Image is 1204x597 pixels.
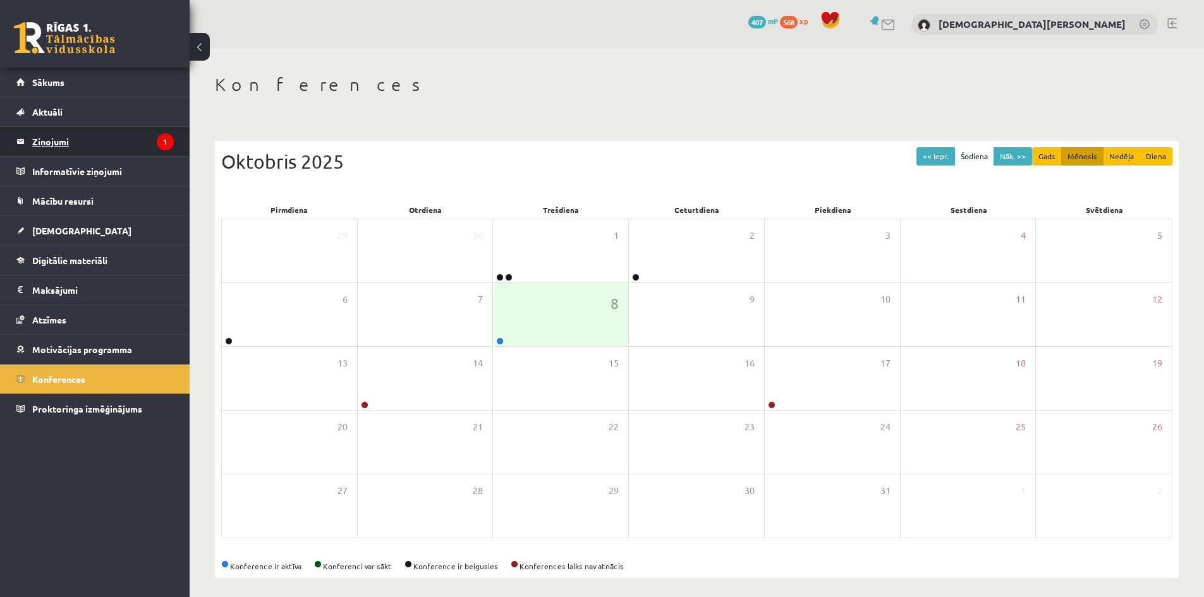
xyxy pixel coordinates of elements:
img: Kristaps Jegorovs [918,19,930,32]
span: Proktoringa izmēģinājums [32,403,142,414]
span: 20 [337,420,348,434]
legend: Maksājumi [32,275,174,305]
div: Pirmdiena [221,201,357,219]
span: 25 [1016,420,1026,434]
span: 28 [473,484,483,498]
span: 14 [473,356,483,370]
span: Mācību resursi [32,195,94,207]
legend: Informatīvie ziņojumi [32,157,174,186]
span: 30 [473,229,483,243]
span: Motivācijas programma [32,344,132,355]
button: << Iepr. [916,147,955,166]
span: 7 [478,292,483,306]
button: Gads [1032,147,1062,166]
span: 10 [880,292,891,306]
span: 29 [609,484,619,498]
a: Proktoringa izmēģinājums [16,394,174,423]
i: 1 [157,133,174,150]
span: 17 [880,356,891,370]
span: 12 [1152,292,1162,306]
span: 6 [343,292,348,306]
span: xp [800,16,808,26]
button: Nedēļa [1103,147,1140,166]
span: 2 [750,229,755,243]
a: Rīgas 1. Tālmācības vidusskola [14,22,115,54]
span: 15 [609,356,619,370]
span: 27 [337,484,348,498]
span: 19 [1152,356,1162,370]
span: 18 [1016,356,1026,370]
span: 2 [1157,484,1162,498]
div: Ceturtdiena [629,201,765,219]
legend: Ziņojumi [32,127,174,156]
span: 9 [750,292,755,306]
a: Mācību resursi [16,186,174,215]
a: Informatīvie ziņojumi [16,157,174,186]
div: Oktobris 2025 [221,147,1172,176]
span: Atzīmes [32,314,66,325]
button: Diena [1140,147,1172,166]
span: 29 [337,229,348,243]
a: [DEMOGRAPHIC_DATA] [16,216,174,245]
a: 568 xp [780,16,814,26]
a: Sākums [16,68,174,97]
span: 568 [780,16,798,28]
a: Motivācijas programma [16,335,174,364]
span: [DEMOGRAPHIC_DATA] [32,225,131,236]
div: Trešdiena [493,201,629,219]
span: 1 [1021,484,1026,498]
span: Digitālie materiāli [32,255,107,266]
span: 4 [1021,229,1026,243]
div: Svētdiena [1037,201,1172,219]
span: 23 [745,420,755,434]
span: 3 [885,229,891,243]
span: 5 [1157,229,1162,243]
span: 8 [611,292,619,314]
a: [DEMOGRAPHIC_DATA][PERSON_NAME] [939,18,1126,30]
span: 31 [880,484,891,498]
button: Šodiena [954,147,994,166]
a: 407 mP [748,16,778,26]
a: Ziņojumi1 [16,127,174,156]
div: Piekdiena [765,201,901,219]
span: 1 [614,229,619,243]
span: mP [768,16,778,26]
span: 30 [745,484,755,498]
a: Atzīmes [16,305,174,334]
span: 21 [473,420,483,434]
button: Mēnesis [1061,147,1104,166]
h1: Konferences [215,74,1179,95]
a: Konferences [16,365,174,394]
span: 24 [880,420,891,434]
a: Digitālie materiāli [16,246,174,275]
div: Otrdiena [357,201,493,219]
span: 407 [748,16,766,28]
span: Sākums [32,76,64,88]
span: 26 [1152,420,1162,434]
div: Sestdiena [901,201,1037,219]
span: 16 [745,356,755,370]
a: Aktuāli [16,97,174,126]
span: Aktuāli [32,106,63,118]
span: 13 [337,356,348,370]
span: Konferences [32,373,85,385]
button: Nāk. >> [994,147,1032,166]
div: Konference ir aktīva Konferenci var sākt Konference ir beigusies Konferences laiks nav atnācis [221,560,1172,572]
a: Maksājumi [16,275,174,305]
span: 11 [1016,292,1026,306]
span: 22 [609,420,619,434]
